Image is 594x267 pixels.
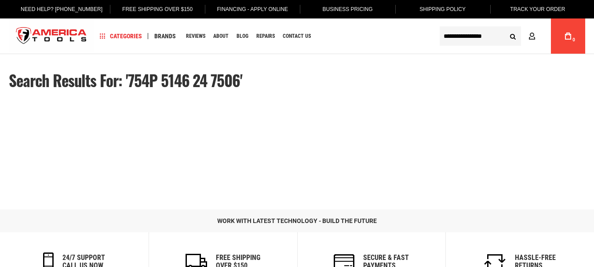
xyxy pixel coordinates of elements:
[154,33,176,39] span: Brands
[279,30,315,42] a: Contact Us
[256,33,275,39] span: Repairs
[283,33,311,39] span: Contact Us
[182,30,209,42] a: Reviews
[233,30,252,42] a: Blog
[252,30,279,42] a: Repairs
[504,28,521,44] button: Search
[96,30,146,42] a: Categories
[213,33,229,39] span: About
[9,20,94,53] a: store logo
[237,33,248,39] span: Blog
[186,33,205,39] span: Reviews
[9,20,94,53] img: America Tools
[9,69,242,91] span: Search results for: '754P 5146 24 7506'
[100,33,142,39] span: Categories
[572,37,575,42] span: 0
[560,18,576,54] a: 0
[419,6,466,12] span: Shipping Policy
[209,30,233,42] a: About
[150,30,180,42] a: Brands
